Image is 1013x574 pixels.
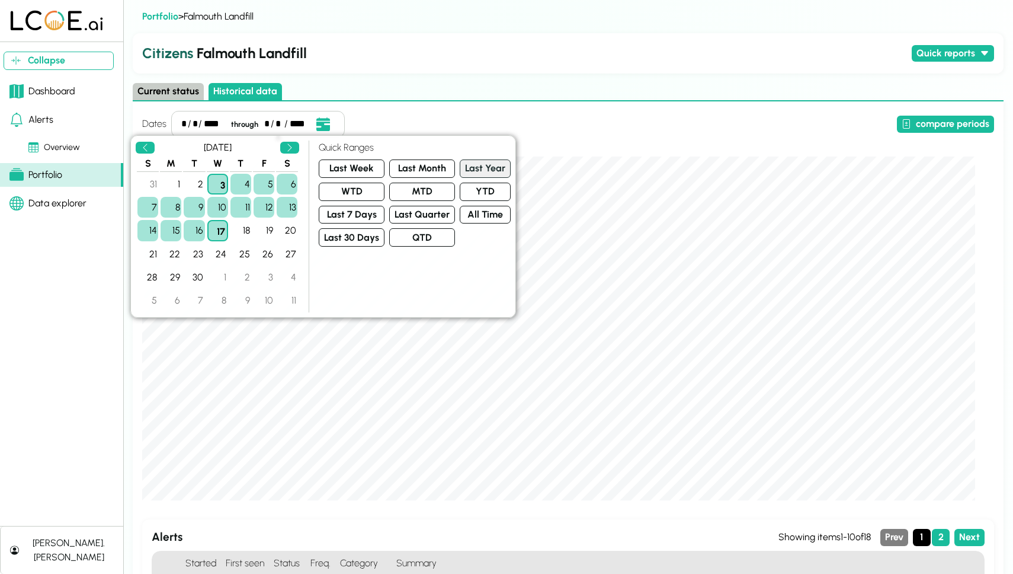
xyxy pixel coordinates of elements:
button: Next [280,142,299,154]
button: Historical data [209,83,282,100]
button: compare periods [897,116,994,133]
div: Wednesday, October 8, 2025 [207,290,228,311]
div: Monday, October 6, 2025 [161,290,181,311]
button: All Time [460,206,511,224]
div: Saturday, September 20, 2025 [277,220,297,241]
div: Tuesday, October 7, 2025 [184,290,204,311]
div: Monday, September 1, 2025 [161,174,181,194]
button: Previous [136,142,155,154]
div: Thursday, October 9, 2025 [230,290,251,311]
th: S [137,156,159,172]
div: Friday, October 10, 2025 [254,290,274,311]
button: Collapse [4,52,114,70]
div: Overview [28,141,80,154]
div: > Falmouth Landfill [142,9,994,24]
div: / [188,117,191,131]
div: Thursday, September 4, 2025 [230,174,251,194]
div: day, [193,117,197,131]
div: / [198,117,202,131]
div: Friday, September 5, 2025 [254,174,274,194]
button: Next [954,529,985,546]
div: Monday, September 15, 2025 [161,220,181,241]
button: Open date picker [312,116,334,132]
button: Last 7 Days [319,206,384,224]
div: month, [264,117,269,131]
span: Citizens [142,44,193,62]
div: Friday, October 3, 2025 [254,267,274,288]
button: Page 2 [932,529,950,546]
div: Tuesday, September 30, 2025 [184,267,204,288]
div: Data explorer [9,196,86,211]
h4: Dates [142,117,166,131]
div: Thursday, October 2, 2025 [230,267,251,288]
div: Saturday, September 6, 2025 [277,174,297,194]
div: Tuesday, September 9, 2025 [184,197,204,218]
div: month, [181,117,186,131]
div: [PERSON_NAME].[PERSON_NAME] [24,536,114,565]
a: Portfolio [142,11,178,22]
div: Sunday, September 21, 2025 [137,244,158,264]
div: Sunday, September 14, 2025 [137,220,158,241]
div: Wednesday, September 24, 2025 [207,244,228,264]
div: Thursday, September 11, 2025 [230,197,251,218]
div: Sunday, August 31, 2025 [137,174,158,194]
div: [DATE] [159,141,275,155]
div: Saturday, October 4, 2025 [277,267,297,288]
button: Page 1 [913,529,931,546]
button: Last Quarter [389,206,455,224]
div: / [284,117,288,131]
div: Monday, September 22, 2025 [161,244,181,264]
div: Saturday, September 27, 2025 [277,244,297,264]
div: Tuesday, September 2, 2025 [184,174,204,194]
th: W [207,156,229,172]
div: Friday, September 19, 2025 [254,220,274,241]
button: MTD [389,183,455,201]
div: Friday, September 26, 2025 [254,244,274,264]
button: Previous [880,529,908,546]
div: Event Date, September 2025 [136,141,299,312]
div: Monday, September 29, 2025 [161,267,181,288]
div: Saturday, September 13, 2025 [277,197,297,218]
div: day, [275,117,283,131]
button: YTD [460,183,511,201]
div: Friday, September 12, 2025 [254,197,274,218]
div: / [271,117,274,131]
div: through [226,119,263,130]
th: F [253,156,275,172]
div: Sunday, October 5, 2025 [137,290,158,311]
div: Sunday, September 28, 2025 [137,267,158,288]
th: M [160,156,182,172]
button: Quick reports [912,45,994,62]
div: Alerts [9,113,53,127]
div: Wednesday, October 1, 2025 [207,267,228,288]
div: Select page state [133,83,1004,101]
div: year, [290,117,310,131]
h4: Quick Ranges [319,141,511,155]
button: Last 30 Days [319,228,384,247]
button: WTD [319,183,384,201]
div: Portfolio [9,168,62,182]
div: Saturday, October 11, 2025 [277,290,297,311]
div: Sunday, September 7, 2025 [137,197,158,218]
div: Tuesday, September 16, 2025 [184,220,204,241]
div: Dashboard [9,84,75,98]
th: S [276,156,298,172]
div: Wednesday, September 10, 2025 [207,197,228,218]
div: Tuesday, September 23, 2025 [184,244,204,264]
th: T [183,156,205,172]
div: year, [204,117,225,131]
div: Thursday, September 18, 2025 [230,220,251,241]
button: Last Week [319,160,384,178]
button: Last Month [389,160,455,178]
div: Wednesday, September 3, 2025 [207,174,228,194]
button: Current status [133,83,204,100]
h2: Falmouth Landfill [142,43,907,64]
div: Thursday, September 25, 2025 [230,244,251,264]
div: Wednesday, September 17, 2025 [207,220,228,241]
button: Last Year [460,160,511,178]
h3: Alerts [152,529,778,546]
button: QTD [389,228,455,247]
th: T [230,156,252,172]
div: Showing items 1 - 10 of 18 [778,530,871,544]
div: Monday, September 8, 2025 [161,197,181,218]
